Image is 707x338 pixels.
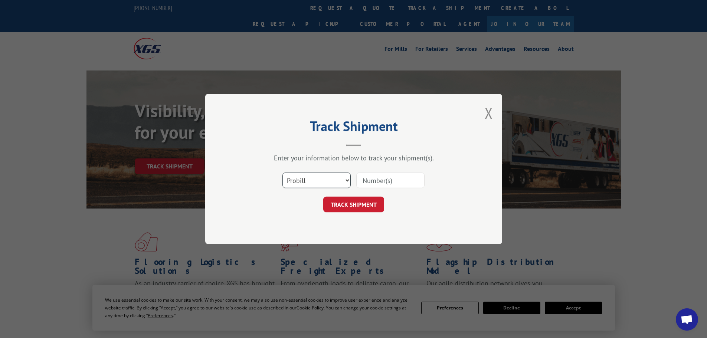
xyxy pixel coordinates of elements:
[242,154,465,162] div: Enter your information below to track your shipment(s).
[323,197,384,212] button: TRACK SHIPMENT
[676,308,698,331] div: Open chat
[356,173,425,188] input: Number(s)
[485,103,493,123] button: Close modal
[242,121,465,135] h2: Track Shipment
